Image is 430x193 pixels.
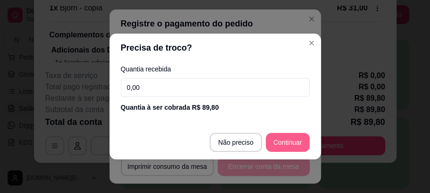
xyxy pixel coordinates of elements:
[121,103,310,112] div: Quantia à ser cobrada R$ 89,80
[121,66,310,72] label: Quantia recebida
[210,133,262,152] button: Não preciso
[110,34,321,62] header: Precisa de troco?
[304,35,319,51] button: Close
[266,133,310,152] button: Continuar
